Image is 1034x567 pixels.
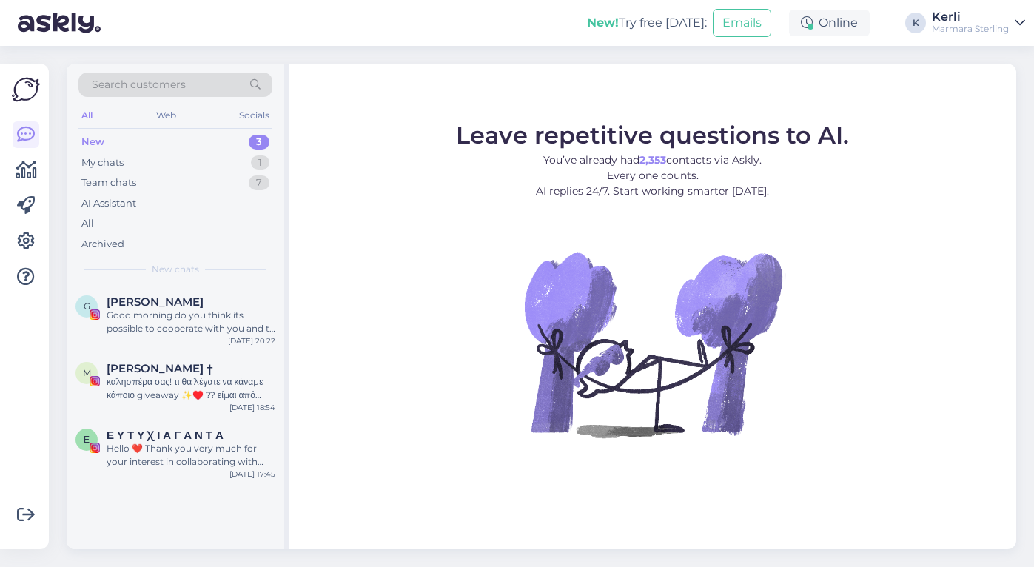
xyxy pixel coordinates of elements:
span: Leave repetitive questions to AI. [456,121,849,150]
div: My chats [81,155,124,170]
div: New [81,135,104,150]
div: 7 [249,175,269,190]
div: All [81,216,94,231]
span: Giuliana Cazzaniga [107,295,204,309]
span: Ε [84,434,90,445]
div: AI Assistant [81,196,136,211]
span: Ε Υ Τ Υ Χ Ι Α Γ Α Ν Τ Α [107,429,224,442]
div: 3 [249,135,269,150]
div: Try free [DATE]: [587,14,707,32]
div: Archived [81,237,124,252]
div: All [78,106,95,125]
img: No Chat active [520,211,786,477]
span: New chats [152,263,199,276]
p: You’ve already had contacts via Askly. Every one counts. AI replies 24/7. Start working smarter [... [456,152,849,199]
span: M [83,367,91,378]
span: G [84,301,90,312]
div: [DATE] 20:22 [228,335,275,346]
span: Manos Stauroulakis † [107,362,213,375]
div: Team chats [81,175,136,190]
div: Kerli [932,11,1009,23]
img: Askly Logo [12,76,40,104]
div: Hello ❤️ Thank you very much for your interest in collaborating with me. I have visited your prof... [107,442,275,469]
div: Marmara Sterling [932,23,1009,35]
div: Online [789,10,870,36]
div: Socials [236,106,272,125]
b: 2,353 [639,153,666,167]
div: 1 [251,155,269,170]
div: καλησπέρα σας! τι θα λέγατε να κάναμε κάποιο giveaway ✨️♥️ ?? είμαι από [GEOGRAPHIC_DATA] Κρήτης ... [107,375,275,402]
button: Emails [713,9,771,37]
div: Good morning do you think its possible to cooperate with you and to sponsor yr products on my Ins... [107,309,275,335]
div: [DATE] 18:54 [229,402,275,413]
b: New! [587,16,619,30]
a: KerliMarmara Sterling [932,11,1025,35]
div: [DATE] 17:45 [229,469,275,480]
span: Search customers [92,77,186,93]
div: K [905,13,926,33]
div: Web [153,106,179,125]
